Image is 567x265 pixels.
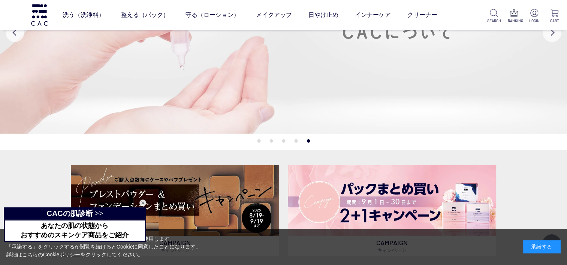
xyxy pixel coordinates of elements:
button: 1 of 5 [257,139,260,143]
button: 3 of 5 [282,139,285,143]
button: Next [543,23,561,42]
a: SEARCH [487,9,500,24]
a: 整える（パック） [121,4,169,25]
a: メイクアップ [256,4,292,25]
div: 当サイトでは、お客様へのサービス向上のためにCookieを使用します。 「承諾する」をクリックするか閲覧を続けるとCookieに同意したことになります。 詳細はこちらの をクリックしてください。 [6,235,201,259]
a: LOGIN [528,9,541,24]
a: インナーケア [355,4,390,25]
a: Cookieポリシー [43,252,81,258]
p: SEARCH [487,18,500,24]
img: ベースメイクキャンペーン [71,165,279,236]
p: LOGIN [528,18,541,24]
a: 洗う（洗浄料） [62,4,104,25]
a: CART [548,9,561,24]
div: 承諾する [523,240,561,253]
button: 5 of 5 [307,139,310,143]
p: CART [548,18,561,24]
img: パックキャンペーン2+1 [288,165,496,236]
a: パックキャンペーン2+1 パックキャンペーン2+1 CAMPAIGNキャンペーン [288,165,496,256]
img: logo [30,4,49,25]
a: 守る（ローション） [185,4,239,25]
p: RANKING [507,18,521,24]
a: クリーナー [407,4,437,25]
button: Previous [6,23,24,42]
button: 2 of 5 [269,139,273,143]
a: ベースメイクキャンペーン ベースメイクキャンペーン CAMPAIGNキャンペーン [71,165,279,256]
a: RANKING [507,9,521,24]
a: 日やけ止め [308,4,338,25]
button: 4 of 5 [294,139,298,143]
